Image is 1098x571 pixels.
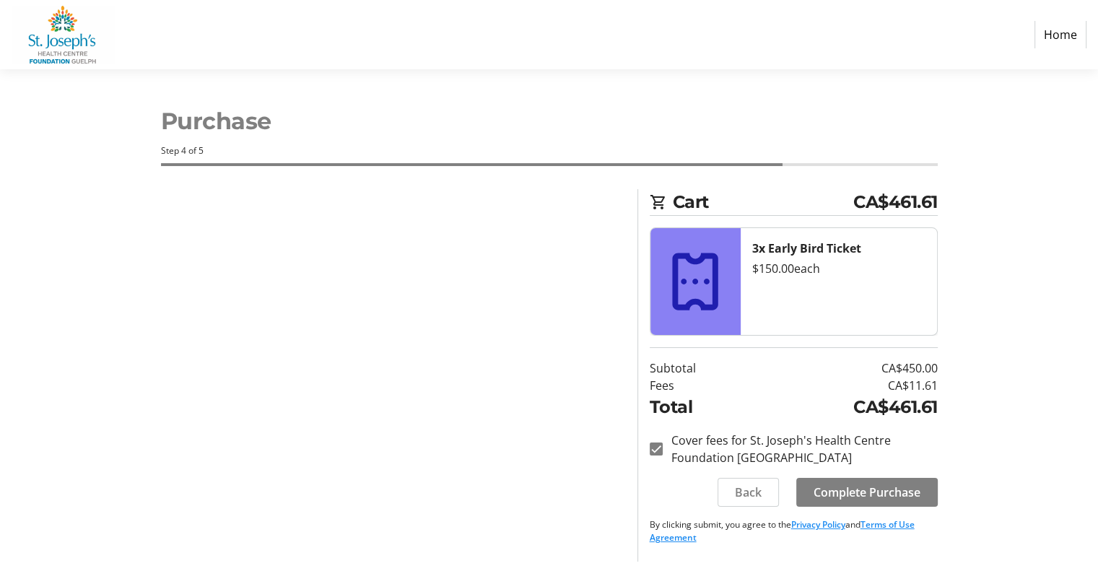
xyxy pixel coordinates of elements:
div: $150.00 each [752,260,925,277]
td: CA$450.00 [751,359,938,377]
a: Terms of Use Agreement [650,518,915,544]
td: Subtotal [650,359,751,377]
td: Total [650,394,751,420]
button: Complete Purchase [796,478,938,507]
td: CA$11.61 [751,377,938,394]
td: CA$461.61 [751,394,938,420]
span: CA$461.61 [853,189,938,215]
span: Back [735,484,762,501]
p: By clicking submit, you agree to the and [650,518,938,544]
button: Back [718,478,779,507]
label: Cover fees for St. Joseph's Health Centre Foundation [GEOGRAPHIC_DATA] [663,432,938,466]
strong: 3x Early Bird Ticket [752,240,861,256]
span: Cart [673,189,854,215]
h1: Purchase [161,104,938,139]
span: Complete Purchase [814,484,920,501]
img: St. Joseph's Health Centre Foundation Guelph's Logo [12,6,114,64]
a: Home [1034,21,1086,48]
a: Privacy Policy [791,518,845,531]
td: Fees [650,377,751,394]
div: Step 4 of 5 [161,144,938,157]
